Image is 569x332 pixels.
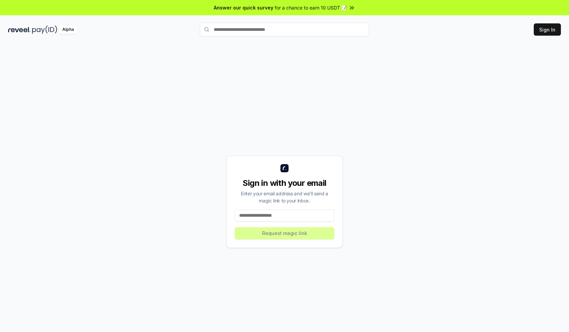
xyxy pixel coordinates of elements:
[280,164,289,172] img: logo_small
[32,25,57,34] img: pay_id
[214,4,273,11] span: Answer our quick survey
[8,25,31,34] img: reveel_dark
[235,190,334,204] div: Enter your email address and we’ll send a magic link to your inbox.
[534,23,561,36] button: Sign In
[59,25,78,34] div: Alpha
[235,178,334,189] div: Sign in with your email
[275,4,347,11] span: for a chance to earn 10 USDT 📝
